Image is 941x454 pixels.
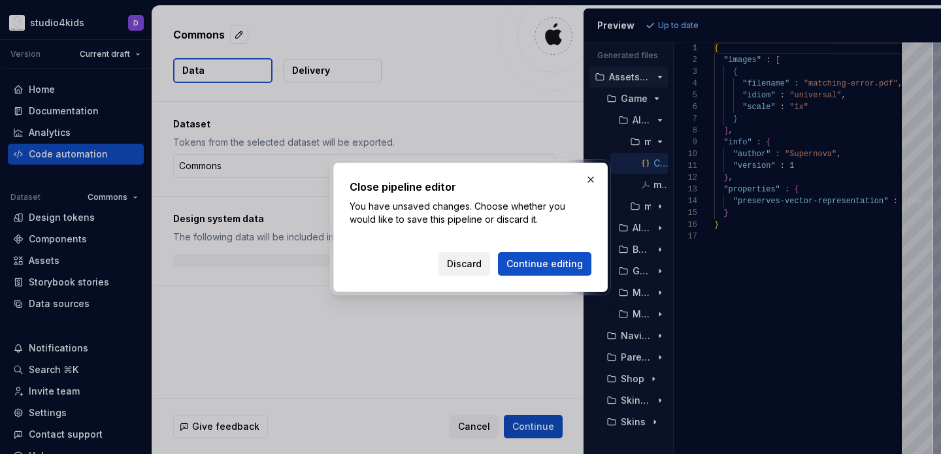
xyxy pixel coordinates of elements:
[350,200,591,226] p: You have unsaved changes. Choose whether you would like to save this pipeline or discard it.
[506,257,583,270] span: Continue editing
[498,252,591,276] button: Continue editing
[447,257,482,270] span: Discard
[438,252,490,276] button: Discard
[350,179,591,195] h2: Close pipeline editor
